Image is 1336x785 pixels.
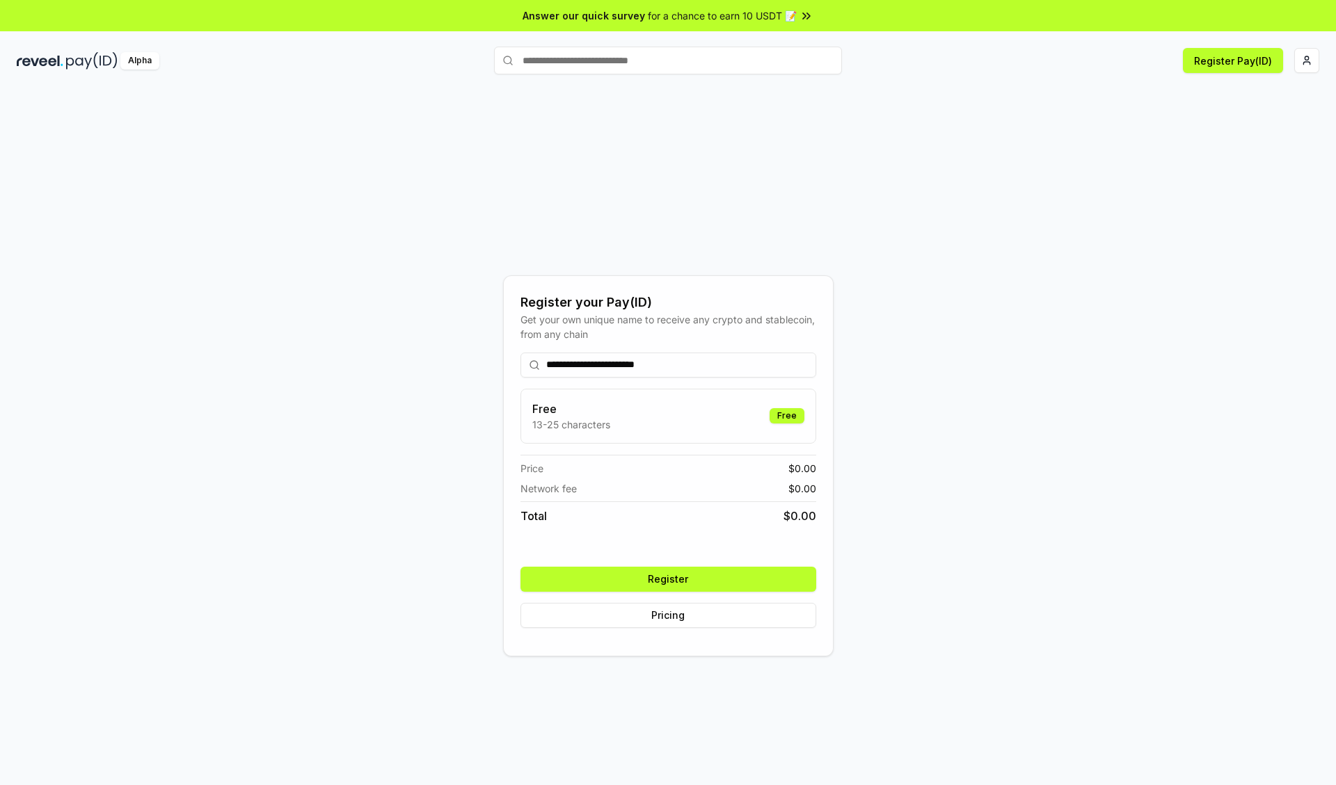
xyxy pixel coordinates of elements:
[532,400,610,417] h3: Free
[770,408,804,423] div: Free
[788,481,816,496] span: $ 0.00
[17,52,63,70] img: reveel_dark
[520,481,577,496] span: Network fee
[520,567,816,592] button: Register
[520,293,816,312] div: Register your Pay(ID)
[120,52,159,70] div: Alpha
[520,312,816,341] div: Get your own unique name to receive any crypto and stablecoin, from any chain
[1183,48,1283,73] button: Register Pay(ID)
[788,461,816,476] span: $ 0.00
[520,461,543,476] span: Price
[520,603,816,628] button: Pricing
[532,417,610,432] p: 13-25 characters
[66,52,118,70] img: pay_id
[784,508,816,524] span: $ 0.00
[648,8,797,23] span: for a chance to earn 10 USDT 📝
[523,8,645,23] span: Answer our quick survey
[520,508,547,524] span: Total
